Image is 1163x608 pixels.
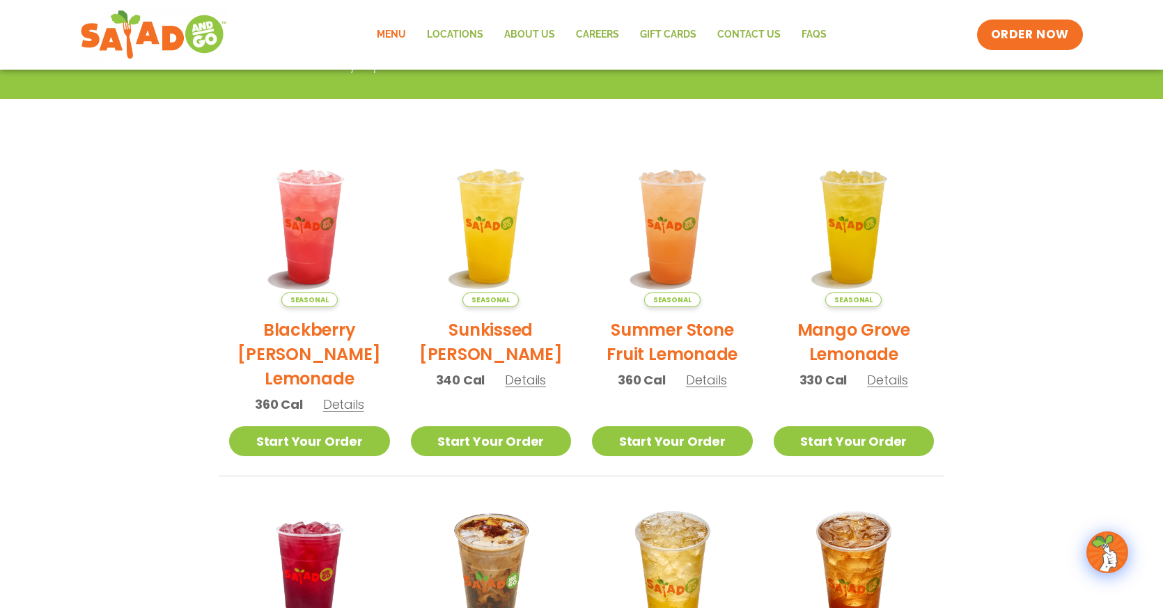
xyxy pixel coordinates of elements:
a: Start Your Order [411,426,572,456]
span: 340 Cal [436,371,485,389]
img: Product photo for Blackberry Bramble Lemonade [229,146,390,307]
a: Contact Us [707,19,791,51]
a: Start Your Order [592,426,753,456]
span: Details [867,371,908,389]
a: ORDER NOW [977,20,1083,50]
a: About Us [494,19,565,51]
nav: Menu [366,19,837,51]
h2: Summer Stone Fruit Lemonade [592,318,753,366]
span: ORDER NOW [991,26,1069,43]
img: wpChatIcon [1088,533,1127,572]
span: Seasonal [281,293,338,307]
img: new-SAG-logo-768×292 [80,7,227,63]
span: 330 Cal [799,371,848,389]
a: Menu [366,19,416,51]
a: Locations [416,19,494,51]
span: Seasonal [825,293,882,307]
img: Product photo for Summer Stone Fruit Lemonade [592,146,753,307]
a: Start Your Order [229,426,390,456]
a: FAQs [791,19,837,51]
h2: Blackberry [PERSON_NAME] Lemonade [229,318,390,391]
img: Product photo for Sunkissed Yuzu Lemonade [411,146,572,307]
span: 360 Cal [255,395,303,414]
span: Details [505,371,546,389]
h2: Mango Grove Lemonade [774,318,935,366]
span: 360 Cal [618,371,666,389]
a: GIFT CARDS [630,19,707,51]
span: Details [323,396,364,413]
span: Seasonal [462,293,519,307]
span: Seasonal [644,293,701,307]
span: Details [686,371,727,389]
a: Start Your Order [774,426,935,456]
img: Product photo for Mango Grove Lemonade [774,146,935,307]
h2: Sunkissed [PERSON_NAME] [411,318,572,366]
a: Careers [565,19,630,51]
